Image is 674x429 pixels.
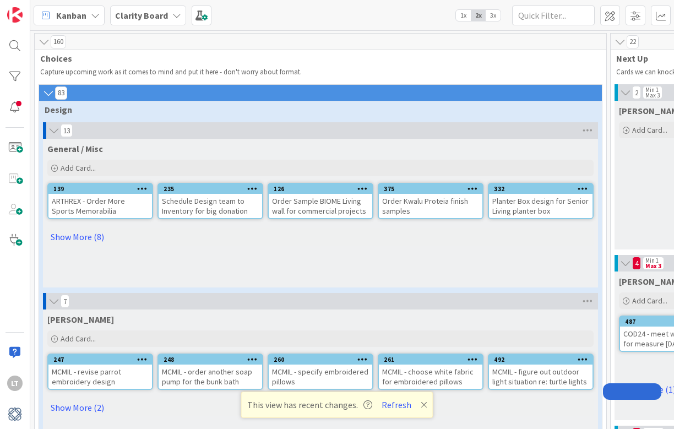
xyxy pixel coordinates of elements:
[247,398,372,411] span: This view has recent changes.
[512,6,595,25] input: Quick Filter...
[379,355,482,365] div: 261
[488,183,594,219] a: 332Planter Box design for Senior Living planter box
[488,354,594,390] a: 492MCMIL - figure out outdoor light situation re: turtle lights
[627,35,639,48] span: 22
[47,228,594,246] a: Show More (8)
[53,185,152,193] div: 139
[159,194,262,218] div: Schedule Design team to Inventory for big donation
[56,9,86,22] span: Kanban
[61,124,73,137] span: 13
[632,86,641,99] span: 2
[379,184,482,218] div: 375Order Kwalu Proteia finish samples
[379,194,482,218] div: Order Kwalu Proteia finish samples
[489,184,593,218] div: 332Planter Box design for Senior Living planter box
[115,10,168,21] b: Clarity Board
[378,183,483,219] a: 375Order Kwalu Proteia finish samples
[40,53,593,64] span: Choices
[47,354,153,390] a: 247MCMIL - revise parrot embroidery design
[268,183,373,219] a: 126Order Sample BIOME Living wall for commercial projects
[48,184,152,218] div: 139ARTHREX - Order More Sports Memorabilia
[40,68,601,77] p: Capture upcoming work as it comes to mind and put it here - don't worry about format.
[379,355,482,389] div: 261MCMIL - choose white fabric for embroidered pillows
[494,356,593,363] div: 492
[384,356,482,363] div: 261
[159,355,262,389] div: 248MCMIL - order another soap pump for the bunk bath
[489,355,593,365] div: 492
[47,183,153,219] a: 139ARTHREX - Order More Sports Memorabilia
[489,365,593,389] div: MCMIL - figure out outdoor light situation re: turtle lights
[51,35,66,48] span: 160
[48,184,152,194] div: 139
[55,86,67,100] span: 83
[47,314,114,325] span: MCMIL McMillon
[269,355,372,365] div: 260
[45,104,588,115] span: Design
[269,184,372,218] div: 126Order Sample BIOME Living wall for commercial projects
[269,365,372,389] div: MCMIL - specify embroidered pillows
[48,194,152,218] div: ARTHREX - Order More Sports Memorabilia
[48,355,152,389] div: 247MCMIL - revise parrot embroidery design
[159,365,262,389] div: MCMIL - order another soap pump for the bunk bath
[486,10,501,21] span: 3x
[379,184,482,194] div: 375
[645,87,659,93] div: Min 1
[61,295,69,308] span: 7
[632,296,667,306] span: Add Card...
[489,355,593,389] div: 492MCMIL - figure out outdoor light situation re: turtle lights
[61,334,96,344] span: Add Card...
[274,356,372,363] div: 260
[157,354,263,390] a: 248MCMIL - order another soap pump for the bunk bath
[7,7,23,23] img: Visit kanbanzone.com
[378,398,415,412] button: Refresh
[384,185,482,193] div: 375
[269,194,372,218] div: Order Sample BIOME Living wall for commercial projects
[157,183,263,219] a: 235Schedule Design team to Inventory for big donation
[494,185,593,193] div: 332
[471,10,486,21] span: 2x
[7,376,23,391] div: LT
[159,184,262,218] div: 235Schedule Design team to Inventory for big donation
[48,365,152,389] div: MCMIL - revise parrot embroidery design
[489,184,593,194] div: 332
[645,258,659,263] div: Min 1
[7,406,23,422] img: avatar
[456,10,471,21] span: 1x
[164,356,262,363] div: 248
[159,355,262,365] div: 248
[268,354,373,390] a: 260MCMIL - specify embroidered pillows
[47,399,594,416] a: Show More (2)
[632,257,641,270] span: 4
[378,354,483,390] a: 261MCMIL - choose white fabric for embroidered pillows
[164,185,262,193] div: 235
[632,125,667,135] span: Add Card...
[159,184,262,194] div: 235
[61,163,96,173] span: Add Card...
[274,185,372,193] div: 126
[269,184,372,194] div: 126
[379,365,482,389] div: MCMIL - choose white fabric for embroidered pillows
[47,143,103,154] span: General / Misc
[645,93,660,98] div: Max 3
[489,194,593,218] div: Planter Box design for Senior Living planter box
[53,356,152,363] div: 247
[48,355,152,365] div: 247
[645,263,661,269] div: Max 3
[269,355,372,389] div: 260MCMIL - specify embroidered pillows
